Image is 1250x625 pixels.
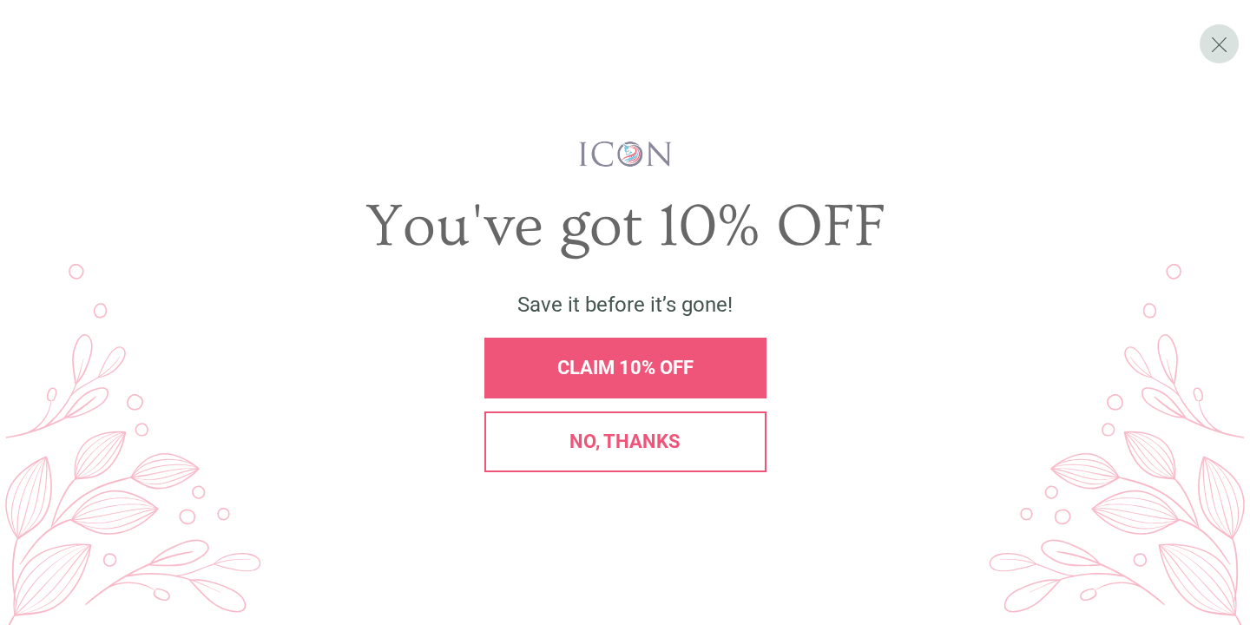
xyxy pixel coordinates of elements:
span: No, thanks [569,431,681,452]
img: iconwallstickersl_1754656298800.png [576,140,674,169]
span: You've got 10% OFF [365,193,885,260]
span: Save it before it’s gone! [517,293,733,317]
span: X [1210,31,1228,57]
span: CLAIM 10% OFF [557,357,694,378]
